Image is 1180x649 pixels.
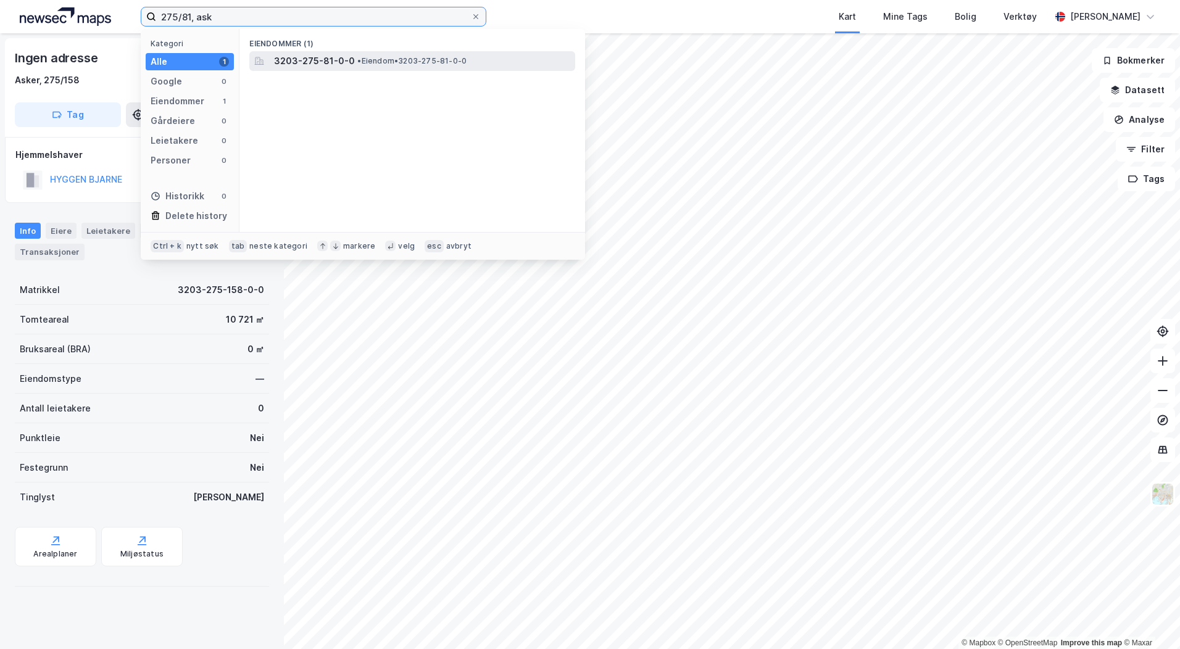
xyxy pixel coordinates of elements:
div: Tinglyst [20,490,55,505]
div: Delete history [165,209,227,223]
div: Mine Tags [883,9,928,24]
a: Improve this map [1061,639,1122,647]
div: 0 [219,155,229,165]
div: Festegrunn [20,460,68,475]
div: Nei [250,431,264,445]
iframe: Chat Widget [1118,590,1180,649]
div: Leietakere [81,223,135,239]
div: Leietakere [151,133,198,148]
button: Datasett [1100,78,1175,102]
a: Mapbox [962,639,995,647]
img: logo.a4113a55bc3d86da70a041830d287a7e.svg [20,7,111,26]
div: Punktleie [20,431,60,445]
span: • [357,56,361,65]
div: nytt søk [186,241,219,251]
div: [PERSON_NAME] [193,490,264,505]
div: Gårdeiere [151,114,195,128]
div: 10 721 ㎡ [226,312,264,327]
span: 3203-275-81-0-0 [274,54,355,68]
div: Tomteareal [20,312,69,327]
div: Historikk [151,189,204,204]
div: Transaksjoner [15,244,85,260]
div: 0 [219,136,229,146]
div: Eiendommer [151,94,204,109]
div: Alle [151,54,167,69]
div: Google [151,74,182,89]
button: Analyse [1103,107,1175,132]
div: Datasett [140,223,186,239]
div: 0 ㎡ [247,342,264,357]
div: Arealplaner [33,549,77,559]
div: 0 [219,76,229,86]
button: Bokmerker [1092,48,1175,73]
div: markere [343,241,375,251]
button: Tag [15,102,121,127]
div: Bolig [955,9,976,24]
div: Antall leietakere [20,401,91,416]
span: Eiendom • 3203-275-81-0-0 [357,56,467,66]
div: esc [425,240,444,252]
div: Ctrl + k [151,240,184,252]
div: neste kategori [249,241,307,251]
a: OpenStreetMap [998,639,1058,647]
div: Eiendomstype [20,371,81,386]
div: Bruksareal (BRA) [20,342,91,357]
div: 3203-275-158-0-0 [178,283,264,297]
div: 1 [219,57,229,67]
div: Nei [250,460,264,475]
div: Ingen adresse [15,48,100,68]
div: Kategori [151,39,234,48]
div: Eiendommer (1) [239,29,585,51]
div: Asker, 275/158 [15,73,80,88]
div: avbryt [446,241,472,251]
div: 0 [219,116,229,126]
div: Miljøstatus [120,549,164,559]
div: Kart [839,9,856,24]
div: — [256,371,264,386]
div: Verktøy [1003,9,1037,24]
input: Søk på adresse, matrikkel, gårdeiere, leietakere eller personer [156,7,471,26]
div: Hjemmelshaver [15,147,268,162]
button: Tags [1118,167,1175,191]
div: 0 [219,191,229,201]
div: Eiere [46,223,77,239]
div: Matrikkel [20,283,60,297]
div: Kontrollprogram for chat [1118,590,1180,649]
div: [PERSON_NAME] [1070,9,1141,24]
div: Personer [151,153,191,168]
div: velg [398,241,415,251]
div: 1 [219,96,229,106]
div: Info [15,223,41,239]
button: Filter [1116,137,1175,162]
div: tab [229,240,247,252]
div: 0 [258,401,264,416]
img: Z [1151,482,1174,506]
